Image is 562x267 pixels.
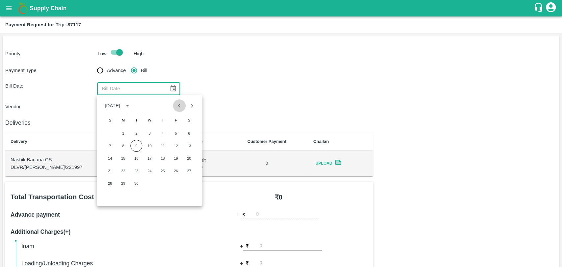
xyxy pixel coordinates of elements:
button: 5 [170,127,182,139]
button: 26 [170,165,182,177]
button: 13 [183,140,195,152]
p: Low [98,50,107,57]
b: Supply Chain [30,5,67,12]
button: 15 [117,152,129,164]
b: Challan [313,139,329,144]
p: ₹ [246,260,249,267]
span: Advance [107,67,126,74]
span: Saturday [183,114,195,127]
button: 25 [157,165,169,177]
button: Choose date [167,82,179,95]
button: 28 [104,177,116,189]
button: calendar view is open, switch to year view [122,100,133,111]
span: Tuesday [130,114,142,127]
span: Bill [141,67,147,74]
div: [DATE] [105,102,120,109]
button: 14 [104,152,116,164]
p: Vendor [5,103,97,110]
input: 0 [256,210,319,219]
p: Nashik Banana CS [11,156,137,163]
button: Next month [186,99,198,112]
button: 18 [157,152,169,164]
span: Friday [170,114,182,127]
button: 6 [183,127,195,139]
p: High [134,50,144,57]
p: ₹ [246,243,249,250]
button: 22 [117,165,129,177]
button: 24 [144,165,155,177]
p: 0 Unit [194,157,220,164]
button: 19 [170,152,182,164]
b: Advance payment [11,211,60,218]
button: 4 [157,127,169,139]
div: customer-support [533,2,545,14]
p: DLVR/[PERSON_NAME]/221997 [11,164,137,171]
b: + [240,243,243,250]
button: 20 [183,152,195,164]
h6: Deliveries [5,118,373,127]
b: - [238,211,240,218]
button: 12 [170,140,182,152]
b: Total Transportation Cost [11,193,94,200]
b: Payment Request for Trip: 87117 [5,22,81,27]
h6: Inam [21,242,195,251]
input: Bill Date [97,82,164,95]
b: Customer Payment [247,139,286,144]
button: 21 [104,165,116,177]
a: Supply Chain [30,4,533,13]
button: 11 [157,140,169,152]
button: 23 [130,165,142,177]
span: Thursday [157,114,169,127]
img: logo [16,2,30,15]
button: 8 [117,140,129,152]
button: 1 [117,127,129,139]
button: 27 [183,165,195,177]
button: 2 [130,127,142,139]
b: Delivery [11,139,27,144]
span: Upload [313,159,335,168]
input: 0 [259,242,322,251]
span: Monday [117,114,129,127]
span: Sunday [104,114,116,127]
b: ₹ 0 [274,194,282,201]
button: 10 [144,140,155,152]
button: 30 [130,177,142,189]
b: Additional Charges(+) [11,228,70,235]
button: 17 [144,152,155,164]
button: 29 [117,177,129,189]
p: Priority [5,50,95,57]
button: Previous month [173,99,186,112]
button: 3 [144,127,155,139]
p: Payment Type [5,67,97,74]
button: open drawer [1,1,16,16]
td: 0 [226,151,308,176]
button: 16 [130,152,142,164]
b: + [240,260,243,267]
p: Bill Date [5,82,97,90]
button: 9 [130,140,142,152]
div: account of current user [545,1,557,15]
span: Wednesday [144,114,155,127]
button: 7 [104,140,116,152]
p: ₹ [242,211,246,218]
